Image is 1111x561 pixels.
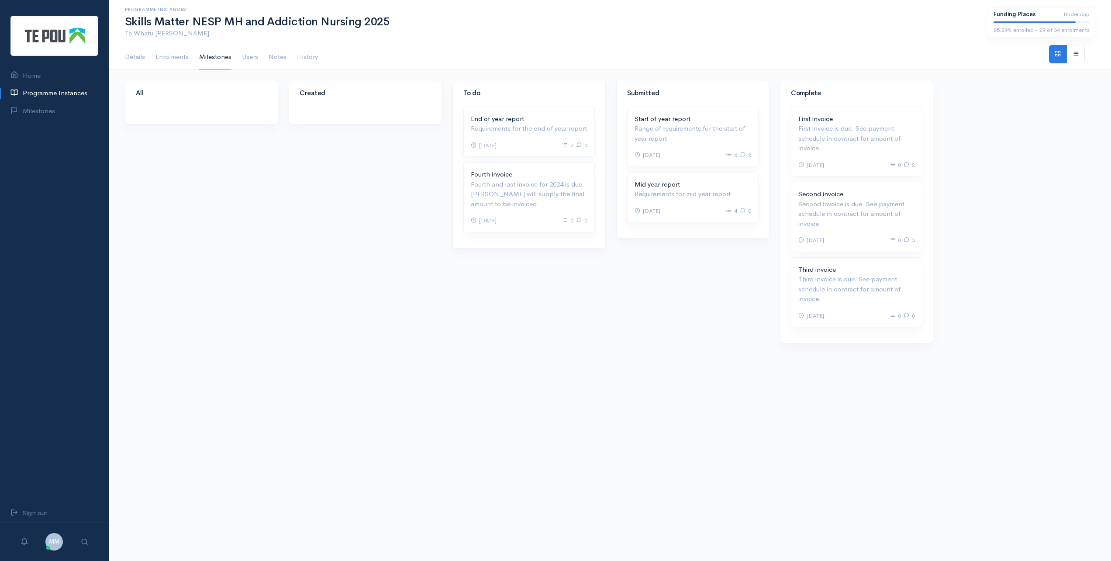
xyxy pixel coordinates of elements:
[798,265,915,275] p: Third invoice
[635,206,660,215] p: [DATE]
[471,124,587,134] p: Requirements for the end of year report
[994,10,1036,18] b: Funding Places
[155,45,189,69] a: Enrolments
[798,199,915,229] p: Second invoice is due. See payment schedule in contract for amount of invoice.
[890,160,915,170] p: 0 2
[242,45,258,69] a: Users
[635,114,751,124] p: Start of year report
[798,274,915,304] p: Third invoice is due. See payment schedule in contract for amount of invoice.
[300,90,431,97] h4: Created
[994,26,1090,35] div: 85.29% enrolled - 29 of 34 enrolments
[125,28,977,38] p: Te Whatu [PERSON_NAME]
[1064,10,1090,19] span: Under cap
[635,180,751,190] p: Mid year report
[297,45,318,69] a: History
[635,124,751,143] p: Range of requirements for the start of year report
[562,216,587,225] p: 0 0
[890,235,915,245] p: 0 3
[45,537,63,545] a: MM
[45,533,63,551] span: MM
[463,90,595,97] h4: To do
[471,216,497,225] p: [DATE]
[798,311,824,320] p: [DATE]
[471,170,587,180] p: Fourth invoice
[471,141,497,150] p: [DATE]
[635,189,751,199] p: Requirements for mid year report
[798,235,824,245] p: [DATE]
[798,124,915,153] p: First invoice is due. See payment schedule in contract for amount of invoice.
[635,150,660,159] p: [DATE]
[798,189,915,199] p: Second invoice
[791,90,922,97] h4: Complete
[798,114,915,124] p: First invoice
[471,114,587,124] p: End of year report
[125,7,977,12] h6: Programme Instances
[136,90,267,97] h4: All
[726,206,751,215] p: 4 0
[10,16,98,56] img: Te Pou
[726,150,751,159] p: 6 2
[798,160,824,170] p: [DATE]
[627,90,759,97] h4: Submitted
[562,141,587,150] p: 7 0
[125,16,977,28] h1: Skills Matter NESP MH and Addiction Nursing 2025
[269,45,286,69] a: Notes
[125,45,145,69] a: Details
[890,311,915,320] p: 0 0
[199,45,231,69] a: Milestones
[471,180,587,209] p: Fourth and last invoice for 2024 is due. [PERSON_NAME] will supply the final amount to be invoiced.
